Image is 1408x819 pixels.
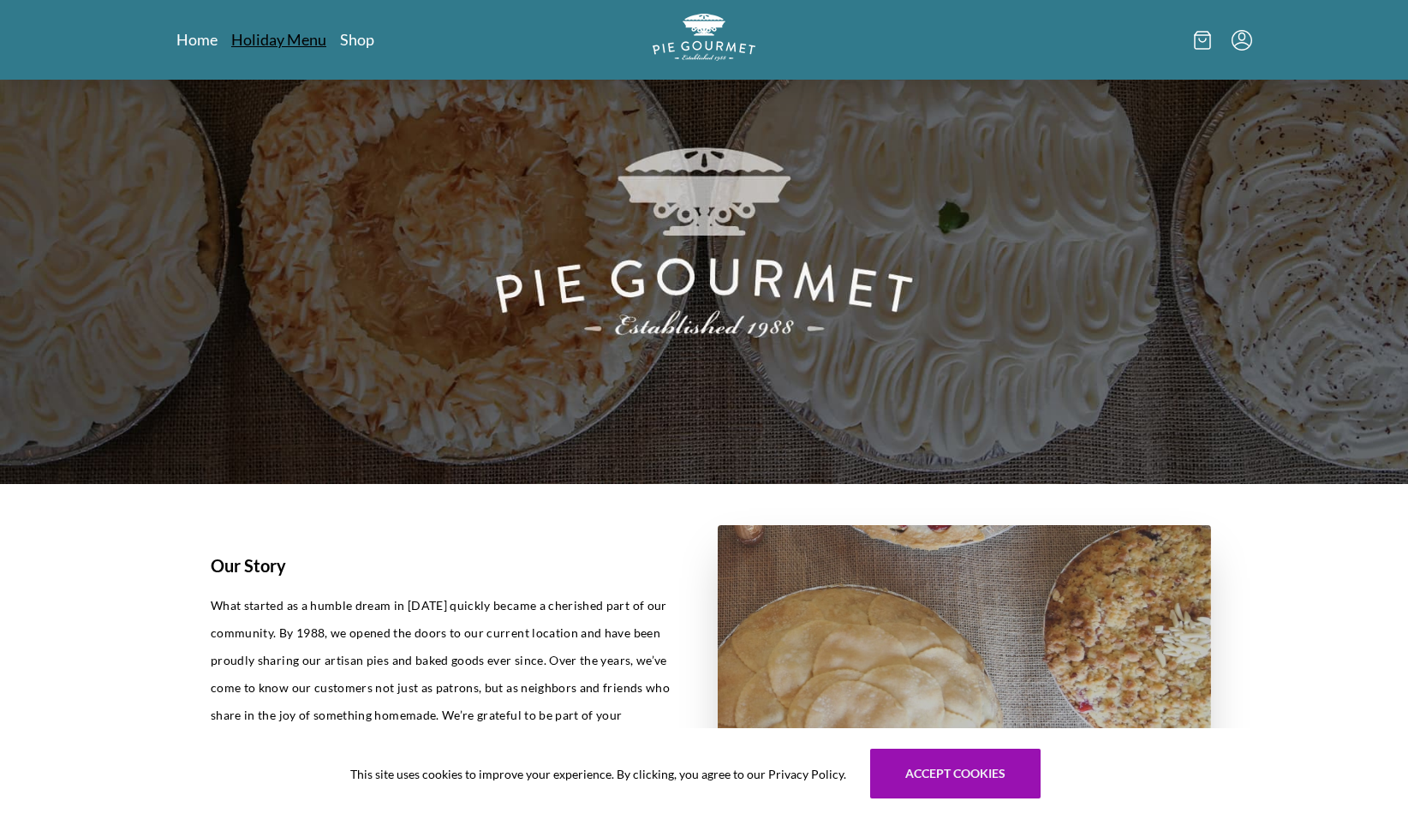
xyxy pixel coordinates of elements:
[211,553,677,578] h1: Our Story
[231,29,326,50] a: Holiday Menu
[870,749,1041,798] button: Accept cookies
[653,14,755,61] img: logo
[176,29,218,50] a: Home
[211,592,677,756] p: What started as a humble dream in [DATE] quickly became a cherished part of our community. By 198...
[1232,30,1252,51] button: Menu
[718,525,1211,812] img: story
[350,765,846,783] span: This site uses cookies to improve your experience. By clicking, you agree to our Privacy Policy.
[653,14,755,66] a: Logo
[340,29,374,50] a: Shop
